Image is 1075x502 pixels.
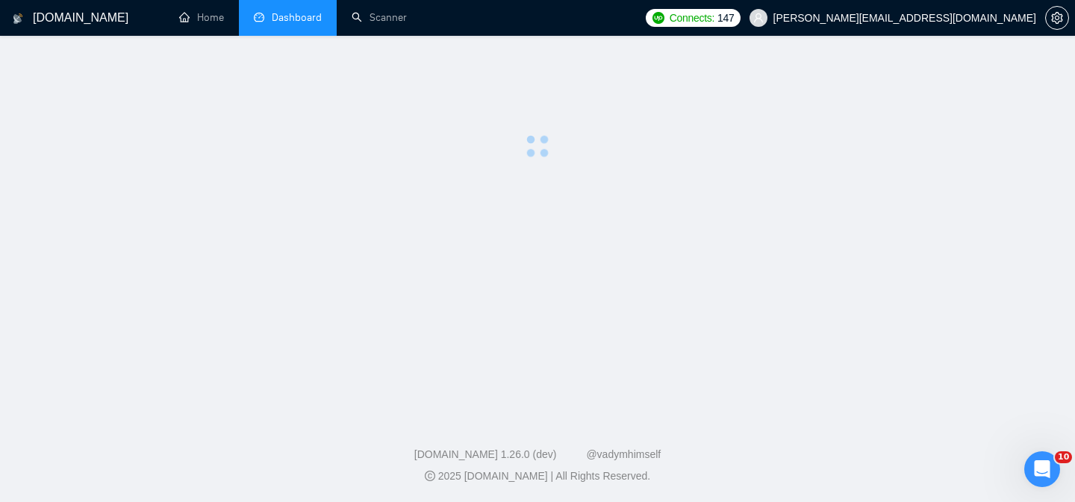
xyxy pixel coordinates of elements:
span: setting [1046,12,1068,24]
span: copyright [425,471,435,481]
iframe: Intercom live chat [1024,451,1060,487]
span: Dashboard [272,11,322,24]
img: upwork-logo.png [652,12,664,24]
span: 147 [717,10,734,26]
span: Connects: [670,10,714,26]
button: setting [1045,6,1069,30]
a: [DOMAIN_NAME] 1.26.0 (dev) [414,448,557,460]
a: @vadymhimself [586,448,661,460]
span: user [753,13,764,23]
a: homeHome [179,11,224,24]
a: searchScanner [352,11,407,24]
a: setting [1045,12,1069,24]
span: 10 [1055,451,1072,463]
img: logo [13,7,23,31]
div: 2025 [DOMAIN_NAME] | All Rights Reserved. [12,468,1063,484]
span: dashboard [254,12,264,22]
